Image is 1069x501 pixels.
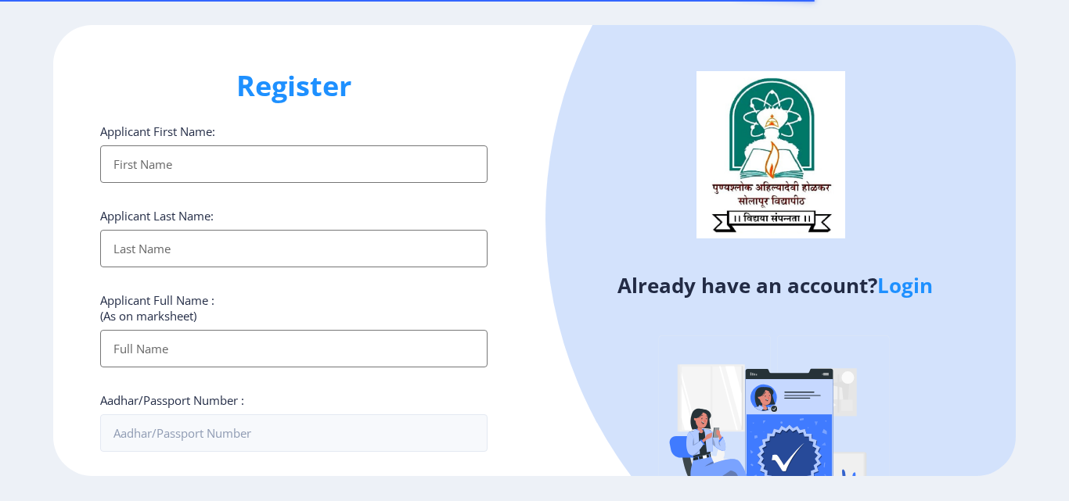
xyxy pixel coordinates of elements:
[100,208,214,224] label: Applicant Last Name:
[696,71,845,238] img: logo
[100,292,214,324] label: Applicant Full Name : (As on marksheet)
[100,67,488,105] h1: Register
[100,145,488,183] input: First Name
[100,414,488,452] input: Aadhar/Passport Number
[546,273,1004,298] h4: Already have an account?
[877,271,933,299] a: Login
[100,230,488,267] input: Last Name
[100,330,488,367] input: Full Name
[100,123,215,139] label: Applicant First Name:
[100,392,244,408] label: Aadhar/Passport Number :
